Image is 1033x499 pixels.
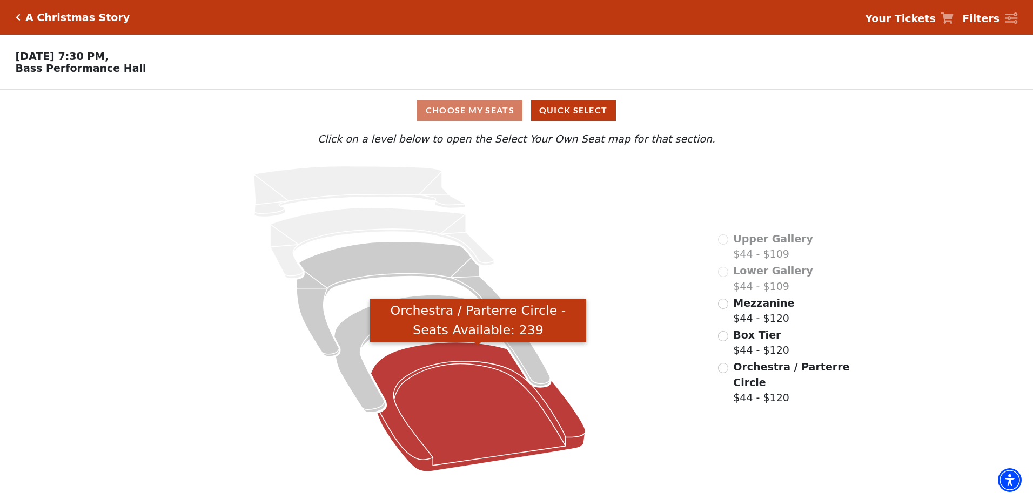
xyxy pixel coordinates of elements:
a: Filters [962,11,1017,26]
span: Mezzanine [733,297,794,309]
h5: A Christmas Story [25,11,130,24]
button: Quick Select [531,100,616,121]
a: Click here to go back to filters [16,14,21,21]
div: Accessibility Menu [998,468,1022,492]
span: Orchestra / Parterre Circle [733,361,849,388]
label: $44 - $120 [733,359,851,406]
div: Orchestra / Parterre Circle - Seats Available: 239 [370,299,586,343]
label: $44 - $120 [733,327,789,358]
p: Click on a level below to open the Select Your Own Seat map for that section. [137,131,896,147]
a: Your Tickets [865,11,954,26]
label: $44 - $109 [733,231,813,262]
strong: Filters [962,12,1000,24]
span: Upper Gallery [733,233,813,245]
label: $44 - $120 [733,295,794,326]
path: Orchestra / Parterre Circle - Seats Available: 239 [371,342,585,472]
strong: Your Tickets [865,12,936,24]
path: Lower Gallery - Seats Available: 0 [270,208,494,279]
path: Upper Gallery - Seats Available: 0 [254,166,466,217]
span: Lower Gallery [733,265,813,277]
span: Box Tier [733,329,781,341]
label: $44 - $109 [733,263,813,294]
